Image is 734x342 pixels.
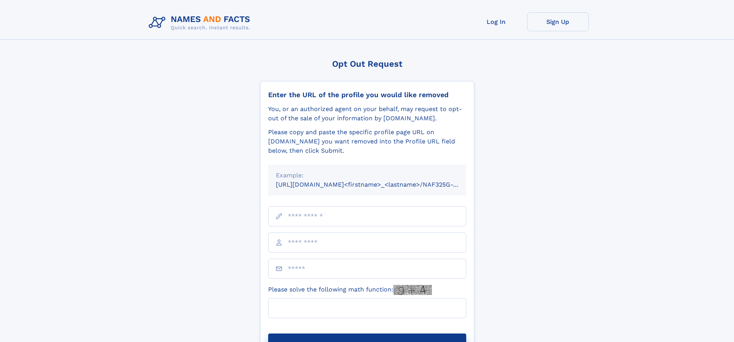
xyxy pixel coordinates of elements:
[276,181,481,188] small: [URL][DOMAIN_NAME]<firstname>_<lastname>/NAF325G-xxxxxxxx
[268,285,432,295] label: Please solve the following math function:
[268,128,466,155] div: Please copy and paste the specific profile page URL on [DOMAIN_NAME] you want removed into the Pr...
[146,12,257,33] img: Logo Names and Facts
[268,104,466,123] div: You, or an authorized agent on your behalf, may request to opt-out of the sale of your informatio...
[465,12,527,31] a: Log In
[276,171,459,180] div: Example:
[527,12,589,31] a: Sign Up
[260,59,474,69] div: Opt Out Request
[268,91,466,99] div: Enter the URL of the profile you would like removed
